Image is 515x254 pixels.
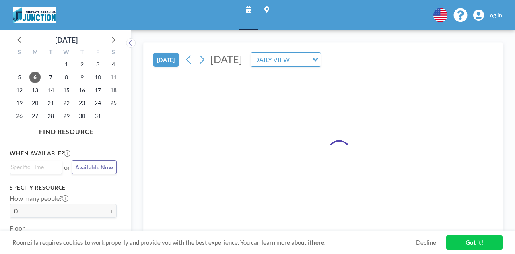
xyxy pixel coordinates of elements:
[10,224,25,232] label: Floor
[45,110,56,122] span: Tuesday, October 28, 2025
[10,194,68,202] label: How many people?
[210,53,242,65] span: [DATE]
[76,85,88,96] span: Thursday, October 16, 2025
[61,59,72,70] span: Wednesday, October 1, 2025
[92,85,103,96] span: Friday, October 17, 2025
[92,97,103,109] span: Friday, October 24, 2025
[12,239,416,246] span: Roomzilla requires cookies to work properly and provide you with the best experience. You can lea...
[29,72,41,83] span: Monday, October 6, 2025
[45,72,56,83] span: Tuesday, October 7, 2025
[76,110,88,122] span: Thursday, October 30, 2025
[416,239,436,246] a: Decline
[108,72,119,83] span: Saturday, October 11, 2025
[92,59,103,70] span: Friday, October 3, 2025
[76,59,88,70] span: Thursday, October 2, 2025
[61,72,72,83] span: Wednesday, October 8, 2025
[105,47,121,58] div: S
[107,204,117,218] button: +
[473,10,502,21] a: Log in
[14,85,25,96] span: Sunday, October 12, 2025
[487,12,502,19] span: Log in
[59,47,74,58] div: W
[61,85,72,96] span: Wednesday, October 15, 2025
[74,47,90,58] div: T
[29,97,41,109] span: Monday, October 20, 2025
[45,97,56,109] span: Tuesday, October 21, 2025
[253,54,291,65] span: DAILY VIEW
[108,59,119,70] span: Saturday, October 4, 2025
[29,85,41,96] span: Monday, October 13, 2025
[43,47,59,58] div: T
[27,47,43,58] div: M
[14,72,25,83] span: Sunday, October 5, 2025
[29,110,41,122] span: Monday, October 27, 2025
[14,110,25,122] span: Sunday, October 26, 2025
[75,164,113,171] span: Available Now
[10,124,123,136] h4: FIND RESOURCE
[76,97,88,109] span: Thursday, October 23, 2025
[446,235,503,250] a: Got it!
[92,72,103,83] span: Friday, October 10, 2025
[10,184,117,191] h3: Specify resource
[12,47,27,58] div: S
[72,160,117,174] button: Available Now
[14,97,25,109] span: Sunday, October 19, 2025
[90,47,105,58] div: F
[55,34,78,45] div: [DATE]
[10,161,62,173] div: Search for option
[64,163,70,171] span: or
[45,85,56,96] span: Tuesday, October 14, 2025
[61,97,72,109] span: Wednesday, October 22, 2025
[108,85,119,96] span: Saturday, October 18, 2025
[11,163,58,171] input: Search for option
[312,239,325,246] a: here.
[108,97,119,109] span: Saturday, October 25, 2025
[292,54,307,65] input: Search for option
[153,53,179,67] button: [DATE]
[61,110,72,122] span: Wednesday, October 29, 2025
[251,53,321,66] div: Search for option
[97,204,107,218] button: -
[76,72,88,83] span: Thursday, October 9, 2025
[92,110,103,122] span: Friday, October 31, 2025
[13,7,56,23] img: organization-logo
